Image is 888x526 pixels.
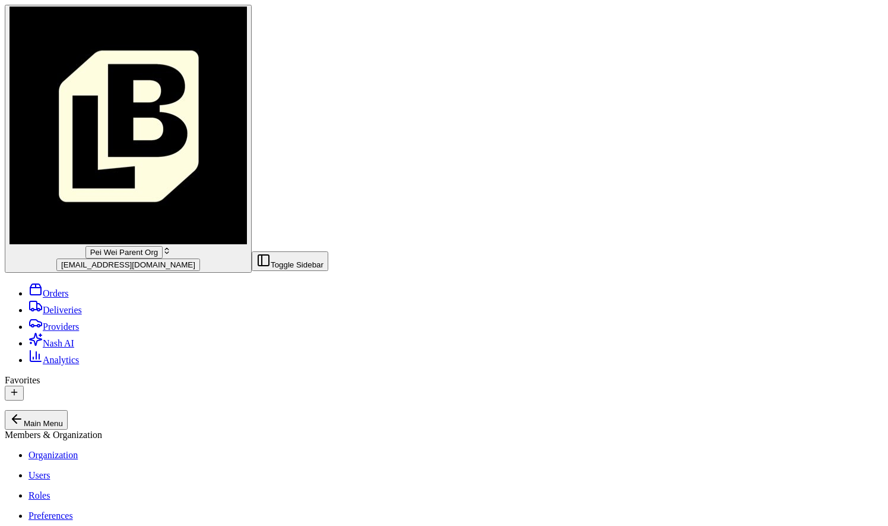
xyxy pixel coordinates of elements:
[271,260,324,269] span: Toggle Sidebar
[28,305,82,315] a: Deliveries
[85,246,163,259] button: Pei Wei Parent Org
[28,511,73,521] a: Preferences
[43,322,79,332] span: Providers
[28,355,79,365] a: Analytics
[28,338,74,348] a: Nash AI
[56,259,200,271] button: [EMAIL_ADDRESS][DOMAIN_NAME]
[43,355,79,365] span: Analytics
[5,430,883,440] div: Members & Organization
[24,419,63,428] span: Main Menu
[28,450,78,460] a: Organization
[28,490,50,500] a: Roles
[252,251,328,271] button: Toggle Sidebar
[5,5,252,273] button: Pei Wei Parent OrgPei Wei Parent Org[EMAIL_ADDRESS][DOMAIN_NAME]
[61,260,195,269] span: [EMAIL_ADDRESS][DOMAIN_NAME]
[28,470,50,480] a: Users
[43,288,69,298] span: Orders
[43,338,74,348] span: Nash AI
[43,305,82,315] span: Deliveries
[9,7,247,244] img: Pei Wei Parent Org
[5,410,68,430] button: Main Menu
[28,288,69,298] a: Orders
[90,248,158,257] span: Pei Wei Parent Org
[28,322,79,332] a: Providers
[5,375,883,386] div: Favorites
